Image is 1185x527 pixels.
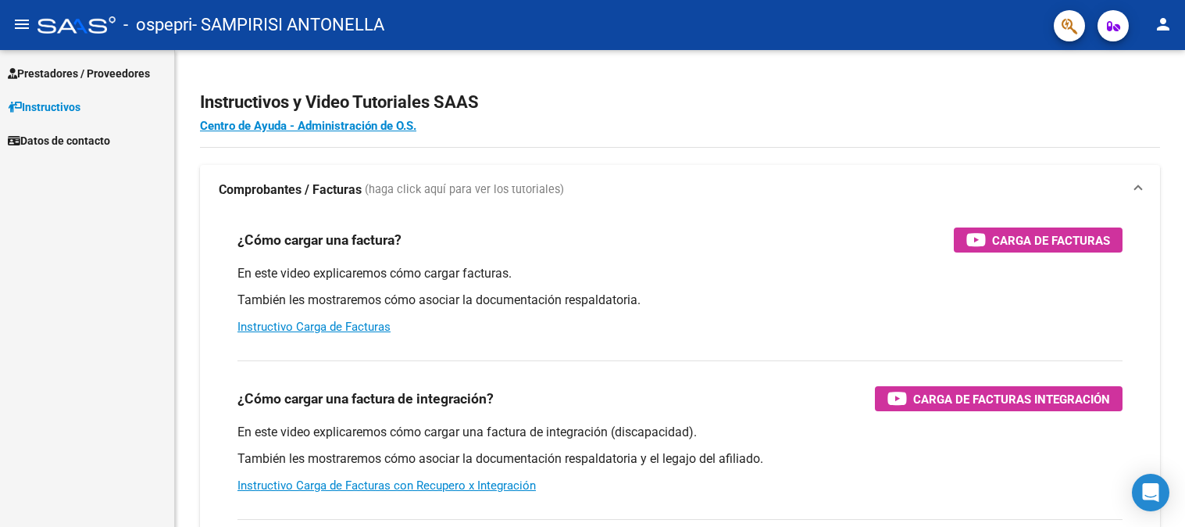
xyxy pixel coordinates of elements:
span: Instructivos [8,99,80,116]
span: Carga de Facturas Integración [913,389,1110,409]
span: Carga de Facturas [992,231,1110,250]
p: En este video explicaremos cómo cargar facturas. [237,265,1123,282]
a: Centro de Ayuda - Administración de O.S. [200,119,416,133]
mat-expansion-panel-header: Comprobantes / Facturas (haga click aquí para ver los tutoriales) [200,165,1160,215]
span: - SAMPIRISI ANTONELLA [192,8,384,42]
mat-icon: menu [12,15,31,34]
div: Open Intercom Messenger [1132,474,1169,511]
span: Prestadores / Proveedores [8,65,150,82]
h3: ¿Cómo cargar una factura de integración? [237,388,494,410]
span: - ospepri [123,8,192,42]
span: (haga click aquí para ver los tutoriales) [365,181,564,199]
span: Datos de contacto [8,132,110,149]
mat-icon: person [1154,15,1173,34]
h3: ¿Cómo cargar una factura? [237,229,402,251]
button: Carga de Facturas Integración [875,386,1123,411]
p: También les mostraremos cómo asociar la documentación respaldatoria y el legajo del afiliado. [237,450,1123,468]
p: También les mostraremos cómo asociar la documentación respaldatoria. [237,292,1123,309]
p: En este video explicaremos cómo cargar una factura de integración (discapacidad). [237,424,1123,441]
strong: Comprobantes / Facturas [219,181,362,199]
h2: Instructivos y Video Tutoriales SAAS [200,88,1160,117]
a: Instructivo Carga de Facturas [237,320,391,334]
button: Carga de Facturas [954,228,1123,253]
a: Instructivo Carga de Facturas con Recupero x Integración [237,479,536,493]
